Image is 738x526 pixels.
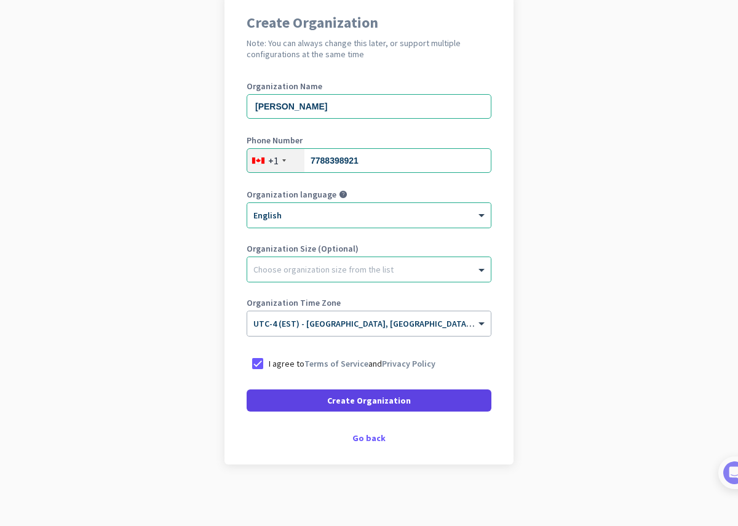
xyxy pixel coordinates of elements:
[327,394,411,407] span: Create Organization
[304,358,368,369] a: Terms of Service
[268,154,279,167] div: +1
[339,190,347,199] i: help
[247,389,491,412] button: Create Organization
[247,82,491,90] label: Organization Name
[382,358,435,369] a: Privacy Policy
[247,38,491,60] h2: Note: You can always change this later, or support multiple configurations at the same time
[247,15,491,30] h1: Create Organization
[247,94,491,119] input: What is the name of your organization?
[247,190,336,199] label: Organization language
[269,357,435,370] p: I agree to and
[247,244,491,253] label: Organization Size (Optional)
[247,298,491,307] label: Organization Time Zone
[247,434,491,442] div: Go back
[247,148,491,173] input: 506-234-5678
[247,136,491,145] label: Phone Number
